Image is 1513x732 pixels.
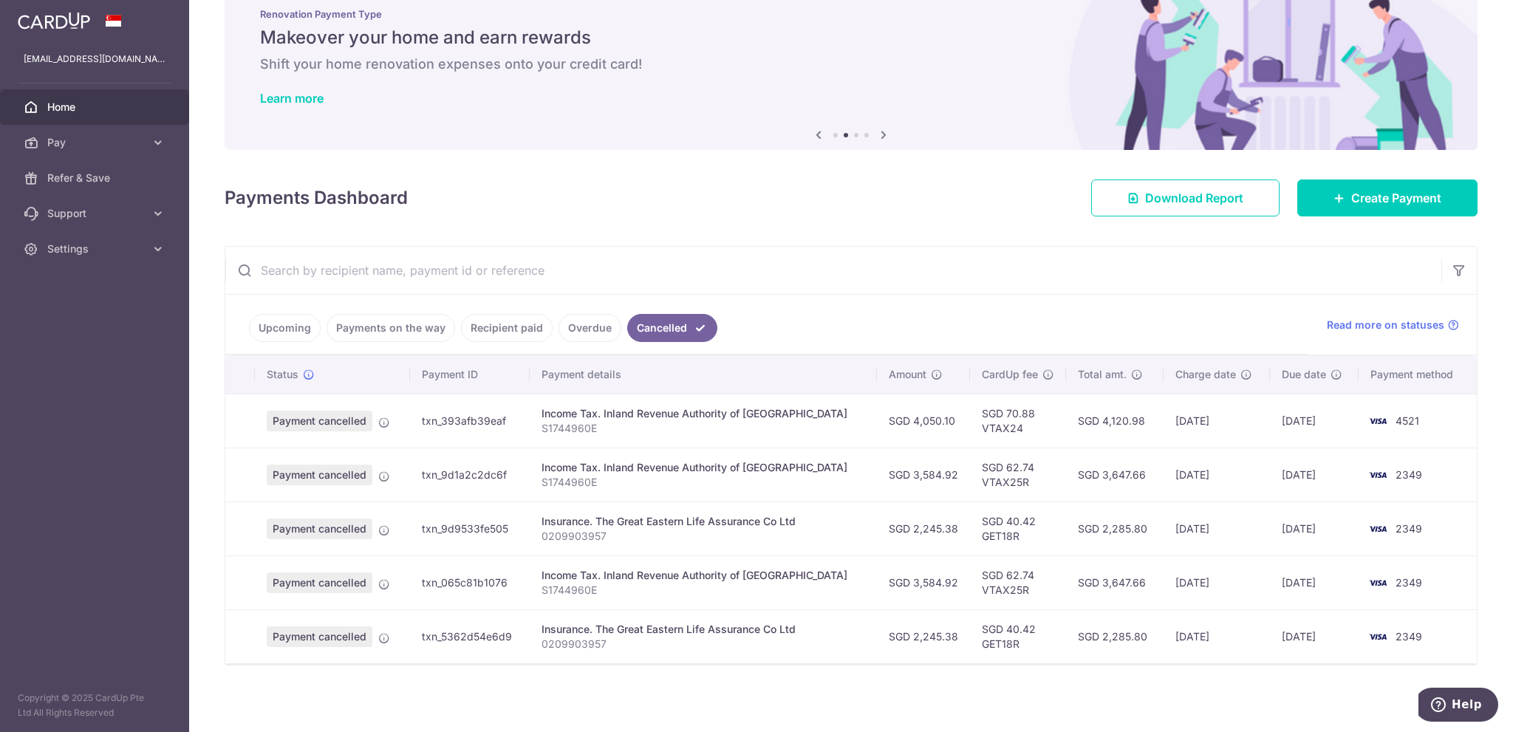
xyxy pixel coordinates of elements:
div: Income Tax. Inland Revenue Authority of [GEOGRAPHIC_DATA] [542,568,865,583]
td: SGD 62.74 VTAX25R [970,555,1066,609]
th: Payment method [1359,355,1477,394]
td: [DATE] [1164,555,1269,609]
td: SGD 3,647.66 [1066,555,1164,609]
span: Payment cancelled [267,626,372,647]
span: Support [47,206,145,221]
span: Charge date [1175,367,1236,382]
span: 4521 [1396,414,1419,427]
div: Income Tax. Inland Revenue Authority of [GEOGRAPHIC_DATA] [542,406,865,421]
p: Renovation Payment Type [260,8,1442,20]
p: 0209903957 [542,529,865,544]
a: Payments on the way [327,314,455,342]
td: SGD 70.88 VTAX24 [970,394,1066,448]
img: Bank Card [1363,520,1393,538]
p: [EMAIL_ADDRESS][DOMAIN_NAME] [24,52,165,66]
a: Upcoming [249,314,321,342]
div: Income Tax. Inland Revenue Authority of [GEOGRAPHIC_DATA] [542,460,865,475]
span: Total amt. [1078,367,1127,382]
span: 2349 [1396,468,1422,481]
span: 2349 [1396,630,1422,643]
td: [DATE] [1270,609,1359,663]
td: txn_393afb39eaf [410,394,530,448]
a: Read more on statuses [1327,318,1459,332]
span: Status [267,367,298,382]
span: Payment cancelled [267,572,372,593]
p: S1744960E [542,421,865,436]
td: [DATE] [1270,502,1359,555]
span: Create Payment [1351,189,1441,207]
span: 2349 [1396,576,1422,589]
th: Payment ID [410,355,530,394]
input: Search by recipient name, payment id or reference [225,247,1441,294]
h6: Shift your home renovation expenses onto your credit card! [260,55,1442,73]
td: SGD 3,584.92 [877,448,970,502]
a: Learn more [260,91,324,106]
img: CardUp [18,12,90,30]
td: [DATE] [1164,502,1269,555]
a: Download Report [1091,179,1280,216]
img: Bank Card [1363,628,1393,646]
span: Amount [889,367,926,382]
td: [DATE] [1270,555,1359,609]
span: Refer & Save [47,171,145,185]
img: Bank Card [1363,574,1393,592]
td: SGD 3,584.92 [877,555,970,609]
td: SGD 4,120.98 [1066,394,1164,448]
a: Overdue [559,314,621,342]
img: Bank Card [1363,466,1393,484]
td: txn_9d9533fe505 [410,502,530,555]
span: Payment cancelled [267,411,372,431]
a: Cancelled [627,314,717,342]
div: Insurance. The Great Eastern Life Assurance Co Ltd [542,514,865,529]
td: txn_9d1a2c2dc6f [410,448,530,502]
p: 0209903957 [542,637,865,651]
span: Download Report [1145,189,1243,207]
td: [DATE] [1164,448,1269,502]
td: SGD 62.74 VTAX25R [970,448,1066,502]
td: [DATE] [1164,609,1269,663]
td: SGD 40.42 GET18R [970,609,1066,663]
p: S1744960E [542,583,865,598]
td: [DATE] [1270,394,1359,448]
span: Payment cancelled [267,465,372,485]
span: Payment cancelled [267,519,372,539]
td: SGD 2,245.38 [877,502,970,555]
a: Create Payment [1297,179,1478,216]
h5: Makeover your home and earn rewards [260,26,1442,49]
h4: Payments Dashboard [225,185,408,211]
td: txn_065c81b1076 [410,555,530,609]
td: SGD 40.42 GET18R [970,502,1066,555]
span: Pay [47,135,145,150]
a: Recipient paid [461,314,553,342]
td: SGD 3,647.66 [1066,448,1164,502]
p: S1744960E [542,475,865,490]
div: Insurance. The Great Eastern Life Assurance Co Ltd [542,622,865,637]
span: CardUp fee [982,367,1038,382]
td: SGD 2,285.80 [1066,502,1164,555]
span: Home [47,100,145,114]
iframe: Opens a widget where you can find more information [1418,688,1498,725]
td: [DATE] [1164,394,1269,448]
span: Read more on statuses [1327,318,1444,332]
td: txn_5362d54e6d9 [410,609,530,663]
span: Settings [47,242,145,256]
img: Bank Card [1363,412,1393,430]
th: Payment details [530,355,877,394]
td: SGD 2,245.38 [877,609,970,663]
td: [DATE] [1270,448,1359,502]
span: 2349 [1396,522,1422,535]
td: SGD 2,285.80 [1066,609,1164,663]
span: Due date [1282,367,1326,382]
td: SGD 4,050.10 [877,394,970,448]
